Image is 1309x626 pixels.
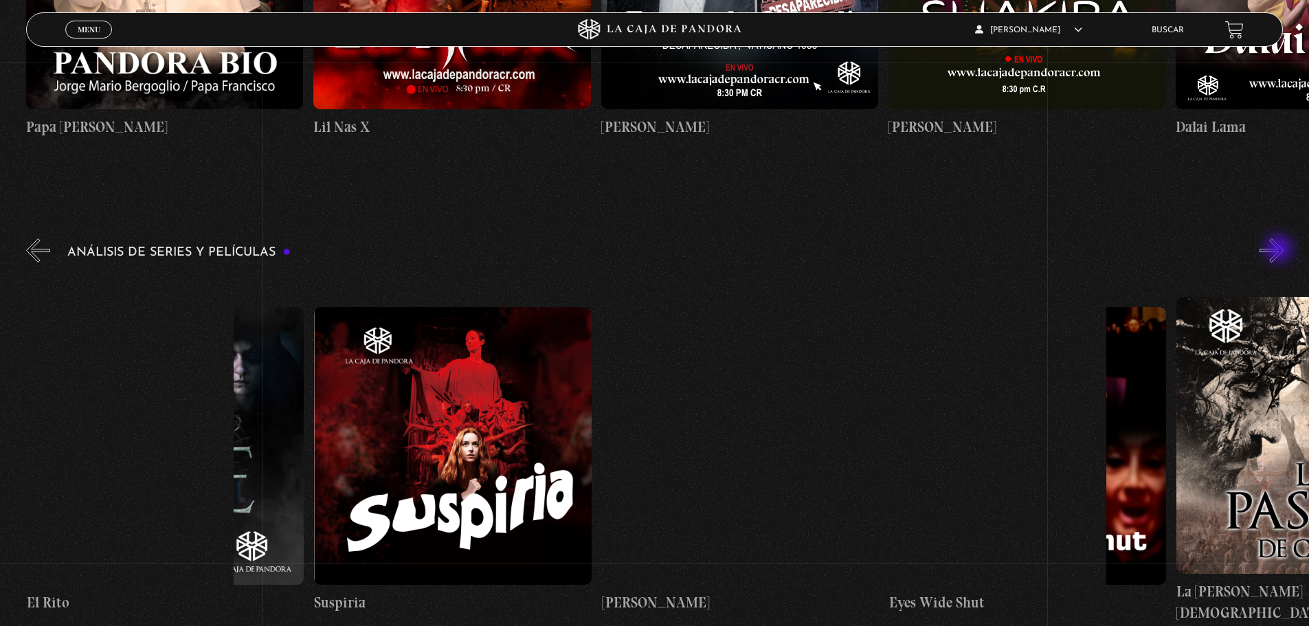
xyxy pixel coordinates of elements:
[314,592,591,614] h4: Suspiria
[602,592,879,614] h4: [PERSON_NAME]
[975,26,1082,34] span: [PERSON_NAME]
[78,25,100,34] span: Menu
[27,592,304,614] h4: El Rito
[313,116,590,138] h4: Lil Nas X
[1225,21,1244,39] a: View your shopping cart
[73,37,105,47] span: Cerrar
[1260,238,1284,262] button: Next
[1152,26,1184,34] a: Buscar
[888,116,1165,138] h4: [PERSON_NAME]
[67,246,291,259] h3: Análisis de series y películas
[889,592,1166,614] h4: Eyes Wide Shut
[26,238,50,262] button: Previous
[26,116,303,138] h4: Papa [PERSON_NAME]
[601,116,878,138] h4: [PERSON_NAME]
